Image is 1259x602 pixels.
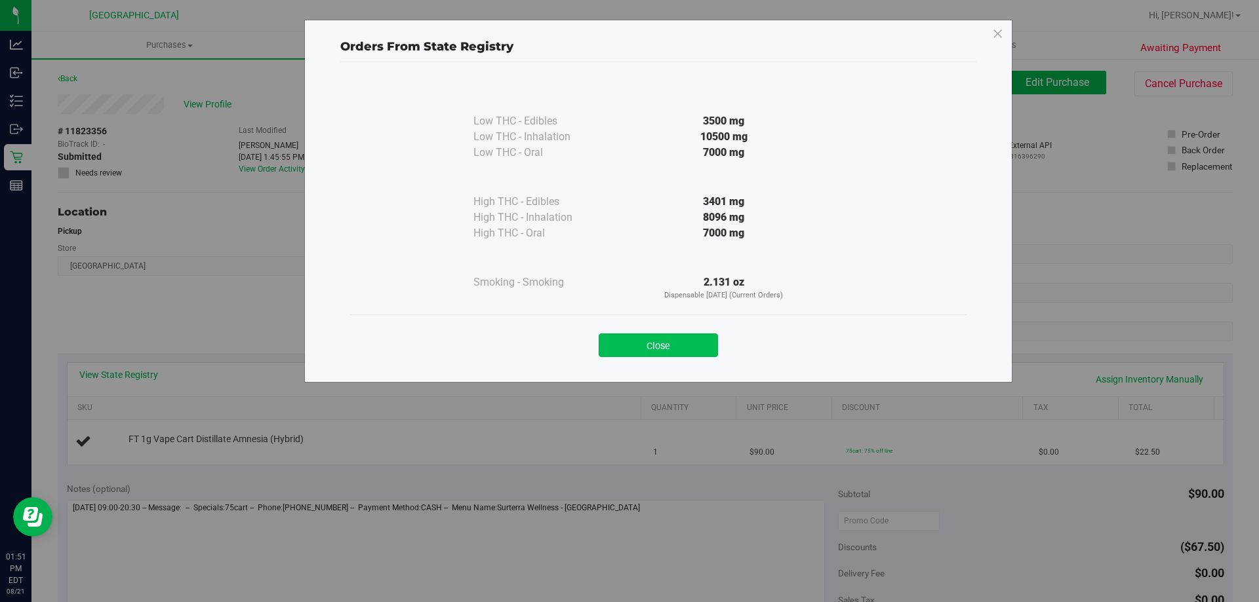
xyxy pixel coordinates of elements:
[605,113,843,129] div: 3500 mg
[605,145,843,160] div: 7000 mg
[473,225,605,241] div: High THC - Oral
[605,290,843,301] p: Dispensable [DATE] (Current Orders)
[473,194,605,210] div: High THC - Edibles
[605,274,843,301] div: 2.131 oz
[473,274,605,290] div: Smoking - Smoking
[473,129,605,145] div: Low THC - Inhalation
[13,497,52,536] iframe: Resource center
[599,333,718,357] button: Close
[473,113,605,129] div: Low THC - Edibles
[605,194,843,210] div: 3401 mg
[473,145,605,160] div: Low THC - Oral
[605,129,843,145] div: 10500 mg
[605,225,843,241] div: 7000 mg
[605,210,843,225] div: 8096 mg
[473,210,605,225] div: High THC - Inhalation
[340,39,513,54] span: Orders From State Registry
